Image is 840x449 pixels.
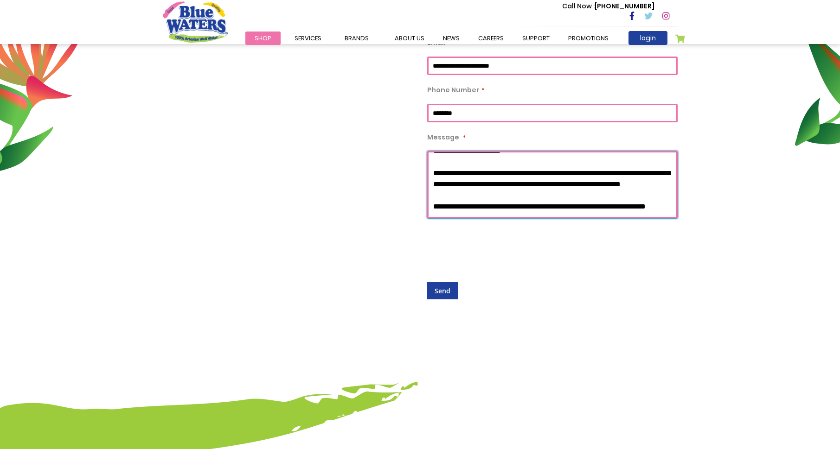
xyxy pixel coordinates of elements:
a: support [513,32,559,45]
span: Shop [255,34,271,43]
a: store logo [163,1,228,42]
a: careers [469,32,513,45]
p: [PHONE_NUMBER] [562,1,654,11]
span: Brands [345,34,369,43]
span: Phone Number [427,85,479,95]
span: Call Now : [562,1,595,11]
span: Services [295,34,321,43]
span: Send [435,286,450,295]
span: Message [427,133,459,142]
a: Promotions [559,32,618,45]
button: Send [427,282,458,299]
a: login [628,31,667,45]
a: about us [385,32,434,45]
a: News [434,32,469,45]
iframe: reCAPTCHA [427,228,568,264]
